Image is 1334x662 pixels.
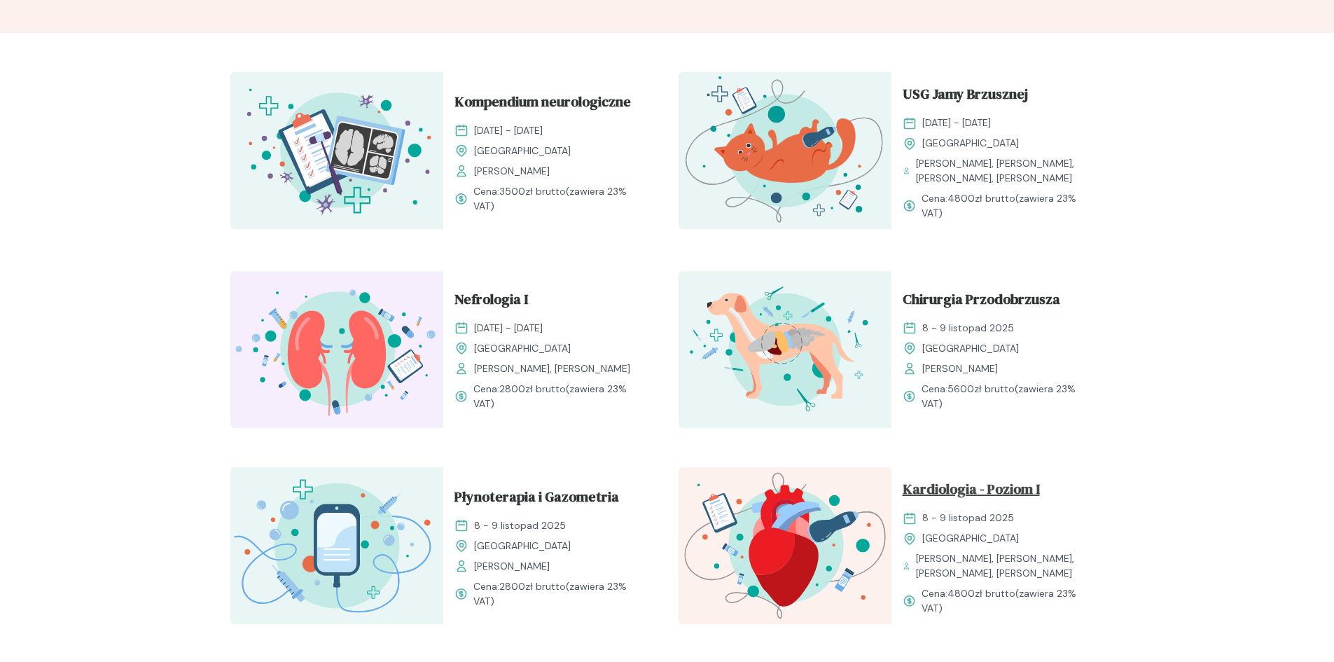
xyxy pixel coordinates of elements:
[474,164,550,179] span: [PERSON_NAME]
[679,467,891,624] img: ZpbGfh5LeNNTxNm4_KardioI_T.svg
[922,511,1014,525] span: 8 - 9 listopad 2025
[922,531,1019,546] span: [GEOGRAPHIC_DATA]
[474,144,571,158] span: [GEOGRAPHIC_DATA]
[903,289,1060,315] span: Chirurgia Przodobrzusza
[473,382,645,411] span: Cena: (zawiera 23% VAT)
[922,191,1093,221] span: Cena: (zawiera 23% VAT)
[947,382,1015,395] span: 5600 zł brutto
[473,579,645,609] span: Cena: (zawiera 23% VAT)
[473,184,645,214] span: Cena: (zawiera 23% VAT)
[679,271,891,428] img: ZpbG-B5LeNNTxNnI_ChiruJB_T.svg
[474,123,543,138] span: [DATE] - [DATE]
[922,116,991,130] span: [DATE] - [DATE]
[499,185,566,198] span: 3500 zł brutto
[454,289,645,315] a: Nefrologia I
[916,156,1093,186] span: [PERSON_NAME], [PERSON_NAME], [PERSON_NAME], [PERSON_NAME]
[474,559,550,574] span: [PERSON_NAME]
[922,341,1019,356] span: [GEOGRAPHIC_DATA]
[903,478,1093,505] a: Kardiologia - Poziom I
[499,580,566,593] span: 2800 zł brutto
[947,192,1015,205] span: 4800 zł brutto
[230,271,443,428] img: ZpbSsR5LeNNTxNrh_Nefro_T.svg
[922,136,1019,151] span: [GEOGRAPHIC_DATA]
[474,361,630,376] span: [PERSON_NAME], [PERSON_NAME]
[903,289,1093,315] a: Chirurgia Przodobrzusza
[454,289,528,315] span: Nefrologia I
[454,91,645,118] a: Kompendium neurologiczne
[922,361,998,376] span: [PERSON_NAME]
[230,72,443,229] img: Z2B805bqstJ98kzs_Neuro_T.svg
[903,83,1028,110] span: USG Jamy Brzusznej
[454,486,645,513] a: Płynoterapia i Gazometria
[679,72,891,229] img: ZpbG_h5LeNNTxNnP_USG_JB_T.svg
[474,518,566,533] span: 8 - 9 listopad 2025
[454,91,631,118] span: Kompendium neurologiczne
[903,83,1093,110] a: USG Jamy Brzusznej
[474,321,543,336] span: [DATE] - [DATE]
[922,321,1014,336] span: 8 - 9 listopad 2025
[903,478,1040,505] span: Kardiologia - Poziom I
[474,341,571,356] span: [GEOGRAPHIC_DATA]
[922,586,1093,616] span: Cena: (zawiera 23% VAT)
[947,587,1015,600] span: 4800 zł brutto
[474,539,571,553] span: [GEOGRAPHIC_DATA]
[230,467,443,624] img: Zpay8B5LeNNTxNg0_P%C5%82ynoterapia_T.svg
[922,382,1093,411] span: Cena: (zawiera 23% VAT)
[916,551,1093,581] span: [PERSON_NAME], [PERSON_NAME], [PERSON_NAME], [PERSON_NAME]
[454,486,619,513] span: Płynoterapia i Gazometria
[499,382,566,395] span: 2800 zł brutto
